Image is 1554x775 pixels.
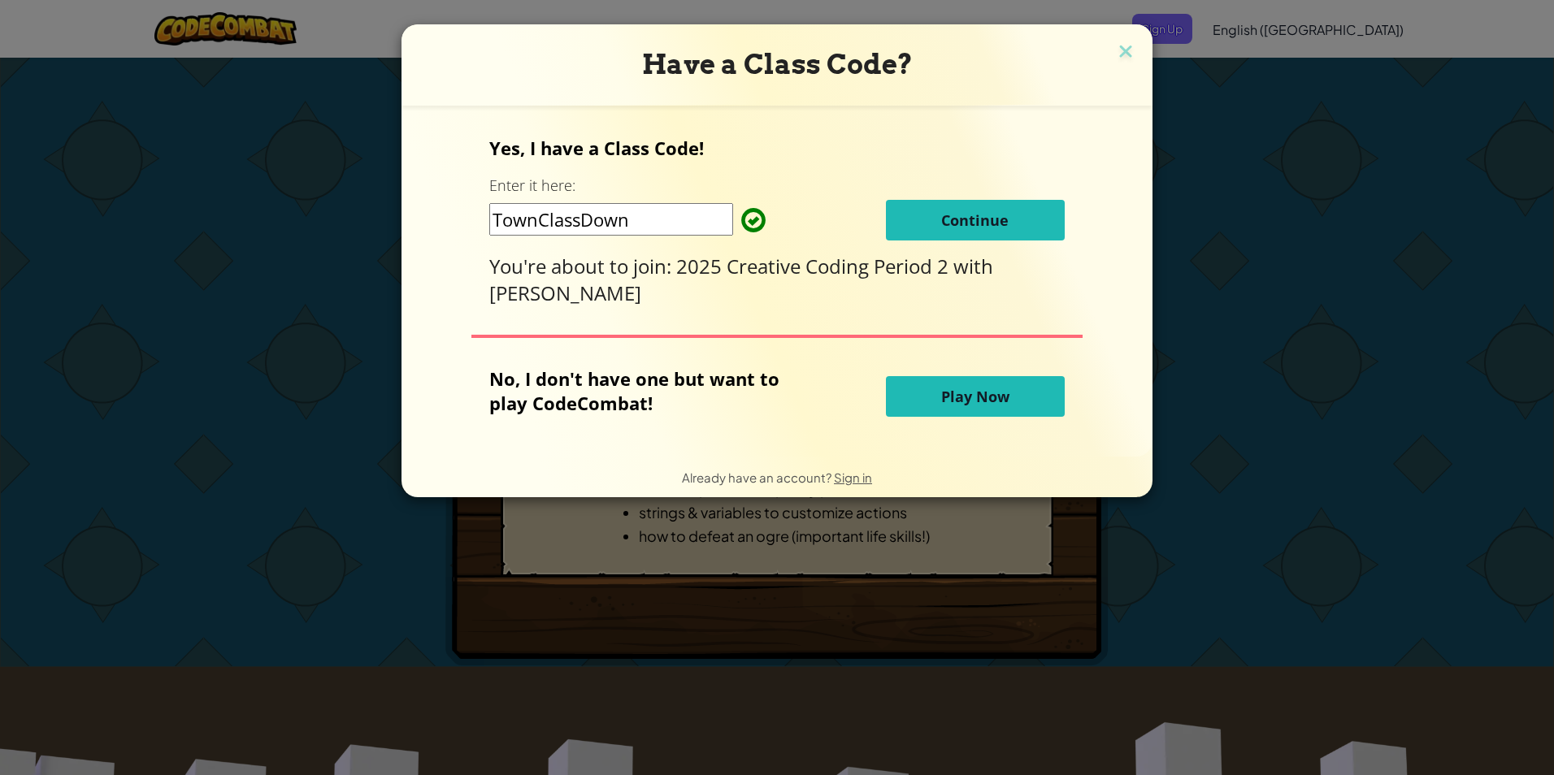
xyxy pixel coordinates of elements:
span: You're about to join: [489,253,676,279]
label: Enter it here: [489,175,575,196]
p: Yes, I have a Class Code! [489,136,1064,160]
span: Continue [941,210,1009,230]
span: Have a Class Code? [642,48,913,80]
a: Sign in [834,470,872,485]
span: with [953,253,993,279]
p: No, I don't have one but want to play CodeCombat! [489,366,804,415]
span: [PERSON_NAME] [489,279,641,306]
button: Continue [886,200,1065,240]
span: 2025 Creative Coding Period 2 [676,253,953,279]
img: close icon [1115,41,1136,65]
span: Play Now [941,387,1009,406]
button: Play Now [886,376,1065,417]
span: Already have an account? [682,470,834,485]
